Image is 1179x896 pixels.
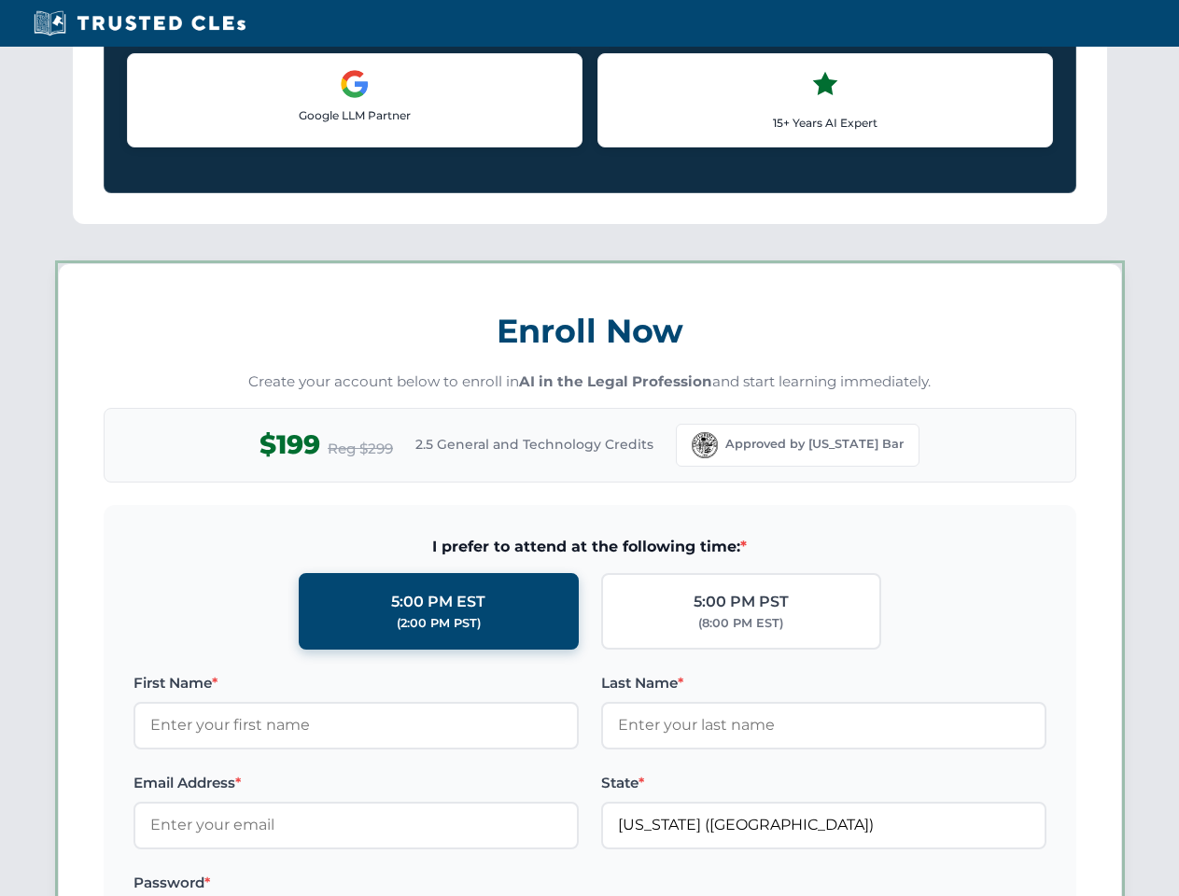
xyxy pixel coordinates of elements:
p: Google LLM Partner [143,106,567,124]
span: $199 [260,424,320,466]
p: Create your account below to enroll in and start learning immediately. [104,371,1076,393]
p: 15+ Years AI Expert [613,114,1037,132]
img: Google [340,69,370,99]
label: Last Name [601,672,1046,694]
input: Enter your email [133,802,579,848]
span: Approved by [US_STATE] Bar [725,435,904,454]
label: State [601,772,1046,794]
label: First Name [133,672,579,694]
input: Florida (FL) [601,802,1046,848]
input: Enter your first name [133,702,579,749]
img: Trusted CLEs [28,9,251,37]
label: Password [133,872,579,894]
strong: AI in the Legal Profession [519,372,712,390]
div: (8:00 PM EST) [698,614,783,633]
label: Email Address [133,772,579,794]
span: Reg $299 [328,438,393,460]
span: I prefer to attend at the following time: [133,535,1046,559]
input: Enter your last name [601,702,1046,749]
div: 5:00 PM EST [391,590,485,614]
span: 2.5 General and Technology Credits [415,434,653,455]
img: Florida Bar [692,432,718,458]
div: (2:00 PM PST) [397,614,481,633]
h3: Enroll Now [104,301,1076,360]
div: 5:00 PM PST [694,590,789,614]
